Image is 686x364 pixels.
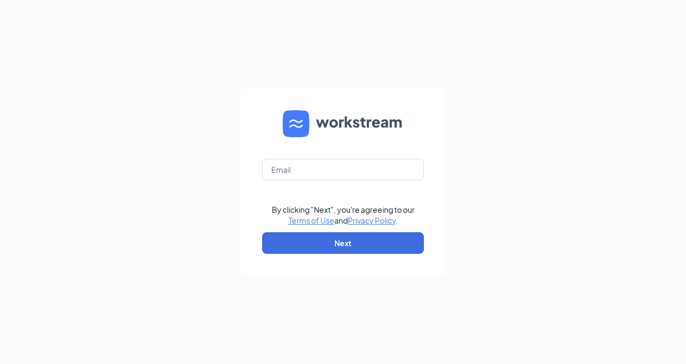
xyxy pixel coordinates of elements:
[272,204,415,226] div: By clicking "Next", you're agreeing to our and .
[262,159,424,180] input: Email
[289,215,334,225] a: Terms of Use
[348,215,396,225] a: Privacy Policy
[283,110,403,137] img: WS logo and Workstream text
[262,232,424,254] button: Next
